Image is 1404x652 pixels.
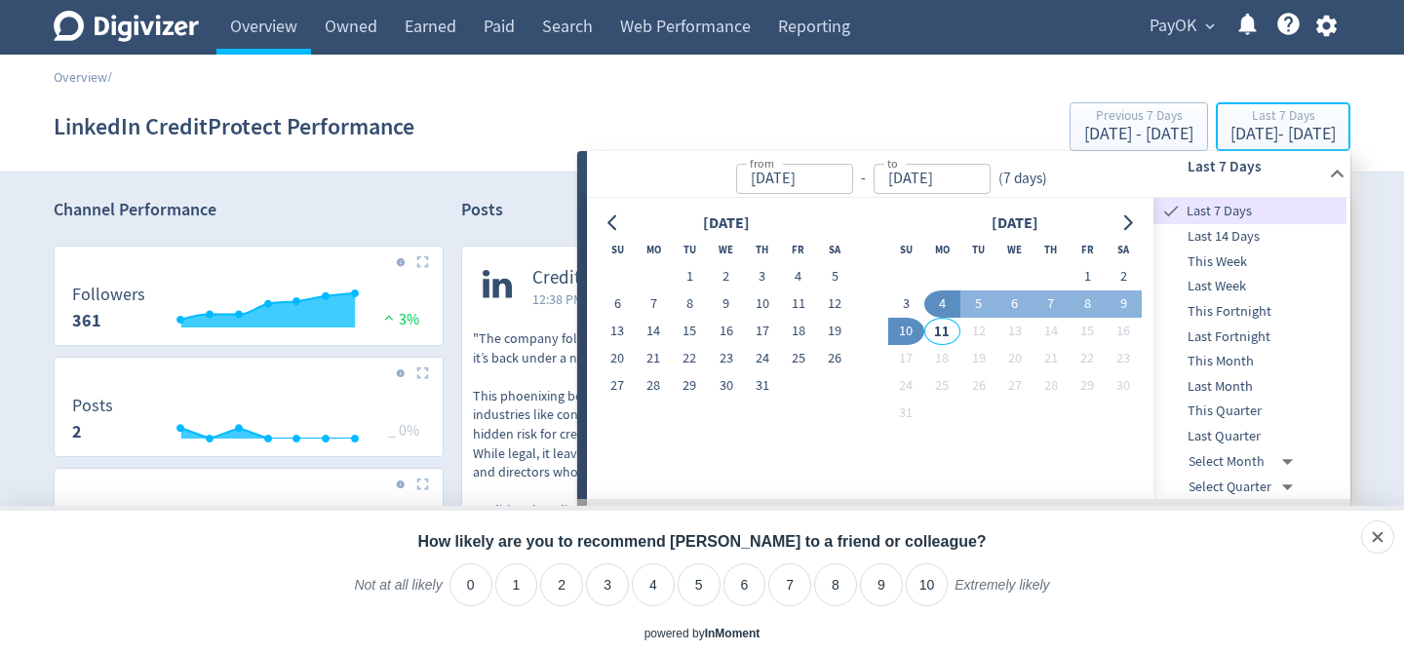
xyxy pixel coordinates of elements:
div: v 4.0.24 [55,31,96,47]
button: 18 [780,318,816,345]
button: 24 [888,372,924,400]
th: Sunday [600,236,636,263]
button: 8 [672,290,708,318]
nav: presets [1153,198,1346,499]
div: from-to(7 days)Last 7 Days [587,198,1350,499]
div: from-to(7 days)Last 7 Days [587,151,1350,198]
span: CreditProtect [532,267,656,289]
th: Monday [924,236,960,263]
button: 3 [744,263,780,290]
button: 9 [1106,290,1142,318]
th: Saturday [817,236,853,263]
label: Extremely likely [955,576,1049,609]
h2: Posts [461,198,503,228]
div: Last 14 Days [1153,224,1346,249]
span: Last Fortnight [1153,326,1346,348]
th: Tuesday [960,236,996,263]
button: 12 [817,290,853,318]
label: Not at all likely [354,576,442,609]
button: 1 [672,263,708,290]
div: Last Quarter [1153,424,1346,449]
li: 7 [768,563,811,606]
th: Wednesday [708,236,744,263]
span: 12:38 PM [DATE] AEST [532,289,656,309]
button: 21 [1033,345,1069,372]
button: 25 [780,345,816,372]
th: Monday [636,236,672,263]
div: Last Week [1153,274,1346,299]
label: to [887,155,898,172]
button: PayOK [1143,11,1220,42]
th: Tuesday [672,236,708,263]
div: This Week [1153,249,1346,275]
li: 1 [495,563,538,606]
button: 7 [1033,290,1069,318]
button: 15 [1069,318,1105,345]
button: 31 [888,400,924,427]
img: Placeholder [416,255,429,268]
th: Thursday [744,236,780,263]
button: 26 [817,345,853,372]
button: 17 [888,345,924,372]
button: 2 [1106,263,1142,290]
li: 5 [678,563,721,606]
strong: 361 [72,309,101,332]
button: 27 [996,372,1033,400]
li: 3 [586,563,629,606]
li: 6 [723,563,766,606]
button: 27 [600,372,636,400]
div: - [853,168,874,190]
img: tab_keywords_by_traffic_grey.svg [194,113,210,129]
div: powered by inmoment [644,626,760,642]
button: 17 [744,318,780,345]
button: 26 [960,372,996,400]
button: 13 [600,318,636,345]
button: 23 [1106,345,1142,372]
button: 6 [600,290,636,318]
img: tab_domain_overview_orange.svg [53,113,68,129]
th: Friday [1069,236,1105,263]
dt: Posts [72,395,113,417]
div: Previous 7 Days [1084,109,1193,126]
button: 11 [924,318,960,345]
span: Last Quarter [1153,426,1346,447]
button: 5 [817,263,853,290]
button: 25 [924,372,960,400]
button: Go to previous month [600,210,628,237]
div: Select Month [1189,449,1301,475]
button: 2 [708,263,744,290]
div: Domain: [DOMAIN_NAME] [51,51,214,66]
svg: Followers 361 [62,286,435,337]
li: 4 [632,563,675,606]
button: 30 [708,372,744,400]
div: Domain Overview [74,115,175,128]
span: Last 7 Days [1183,201,1346,222]
img: logo_orange.svg [31,31,47,47]
button: Last 7 Days[DATE]- [DATE] [1216,102,1350,151]
button: 28 [1033,372,1069,400]
h6: Last 7 Days [1188,155,1321,178]
button: 31 [744,372,780,400]
button: 1 [1069,263,1105,290]
button: 9 [708,290,744,318]
span: This Quarter [1153,401,1346,422]
img: positive-performance.svg [379,310,399,325]
div: [DATE] [986,211,1044,237]
button: 14 [636,318,672,345]
li: 0 [449,563,492,606]
strong: 2 [72,420,82,443]
span: This Fortnight [1153,301,1346,323]
button: 15 [672,318,708,345]
li: 2 [540,563,583,606]
th: Friday [780,236,816,263]
button: 28 [636,372,672,400]
button: 10 [744,290,780,318]
div: Last Month [1153,374,1346,400]
span: 3% [379,310,419,329]
a: Overview [54,68,107,86]
button: 12 [960,318,996,345]
button: 20 [600,345,636,372]
div: Close survey [1361,520,1394,554]
h2: Channel Performance [54,198,444,222]
svg: Posts 2 [62,397,435,448]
